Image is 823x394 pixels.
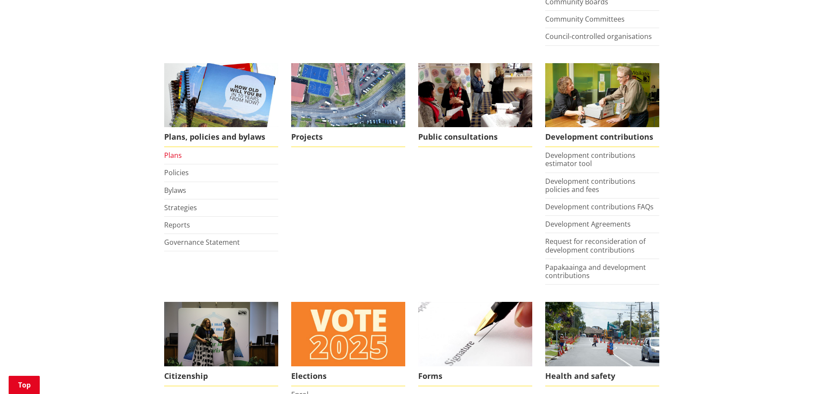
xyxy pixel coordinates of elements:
span: Health and safety [545,366,659,386]
img: Find a form to complete [418,302,532,366]
a: public-consultations Public consultations [418,63,532,147]
span: Elections [291,366,405,386]
span: Public consultations [418,127,532,147]
span: Plans, policies and bylaws [164,127,278,147]
span: Projects [291,127,405,147]
img: Fees [545,63,659,128]
a: Development contributions FAQs [545,202,654,211]
a: Governance Statement [164,237,240,247]
a: Citizenship Ceremony March 2023 Citizenship [164,302,278,386]
a: Bylaws [164,186,186,195]
a: Projects [291,63,405,147]
a: Development contributions estimator tool [545,151,636,168]
img: DJI_0336 [291,63,405,128]
a: Papakaainga and development contributions [545,263,646,280]
span: Development contributions [545,127,659,147]
img: Health and safety [545,302,659,366]
a: Strategies [164,203,197,212]
img: Citizenship Ceremony March 2023 [164,302,278,366]
a: Development Agreements [545,219,631,229]
a: Elections [291,302,405,386]
a: Community Committees [545,14,625,24]
iframe: Messenger Launcher [783,358,814,389]
a: Council-controlled organisations [545,32,652,41]
a: Find a form to complete Forms [418,302,532,386]
a: We produce a number of plans, policies and bylaws including the Long Term Plan Plans, policies an... [164,63,278,147]
a: Health and safety Health and safety [545,302,659,386]
a: Policies [164,168,189,177]
a: Request for reconsideration of development contributions [545,237,645,254]
a: Reports [164,220,190,230]
a: Top [9,376,40,394]
span: Citizenship [164,366,278,386]
img: public-consultations [418,63,532,128]
a: Development contributions policies and fees [545,176,636,194]
a: FInd out more about fees and fines here Development contributions [545,63,659,147]
img: Vote 2025 [291,302,405,366]
a: Plans [164,151,182,160]
img: Long Term Plan [164,63,278,128]
span: Forms [418,366,532,386]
